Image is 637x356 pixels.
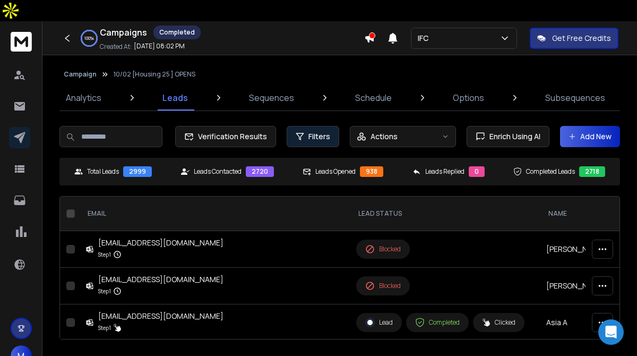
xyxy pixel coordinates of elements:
span: Filters [308,131,330,142]
p: Created At: [100,43,132,51]
span: Enrich Using AI [485,131,540,142]
p: Leads [162,91,188,104]
p: Options [453,91,484,104]
p: Get Free Credits [552,33,611,44]
p: IFC [418,33,433,44]
p: [DATE] 08:02 PM [134,42,185,50]
div: 2718 [579,166,605,177]
div: [EMAIL_ADDRESS][DOMAIN_NAME] [98,274,223,285]
a: Analytics [59,85,108,111]
p: Leads Replied [425,167,464,176]
p: Subsequences [545,91,605,104]
a: Schedule [349,85,398,111]
p: Schedule [355,91,392,104]
div: [EMAIL_ADDRESS][DOMAIN_NAME] [98,311,223,321]
h1: Campaigns [100,26,147,39]
button: Campaign [64,70,97,79]
a: Options [446,85,490,111]
div: 938 [360,166,383,177]
div: 2999 [123,166,152,177]
p: Leads Contacted [194,167,242,176]
p: Sequences [249,91,294,104]
p: Step 1 [98,323,111,333]
p: Leads Opened [315,167,356,176]
div: Completed [415,318,460,327]
p: Analytics [66,91,101,104]
div: Clicked [482,318,515,327]
button: Enrich Using AI [467,126,549,147]
div: 2720 [246,166,274,177]
a: Subsequences [539,85,612,111]
div: Completed [153,26,201,39]
th: EMAIL [79,197,350,231]
p: Completed Leads [526,167,575,176]
a: Sequences [243,85,300,111]
p: Step 1 [98,286,111,296]
p: Actions [371,131,398,142]
span: Verification Results [194,131,267,142]
button: Verification Results [175,126,276,147]
p: Step 1 [98,249,111,260]
a: Leads [156,85,194,111]
div: Blocked [365,281,401,291]
p: 10/02 [Housing 25 ] OPENS [114,70,195,79]
p: Total Leads [87,167,119,176]
div: Lead [365,318,393,327]
button: Get Free Credits [530,28,618,49]
div: [EMAIL_ADDRESS][DOMAIN_NAME] [98,238,223,248]
button: Filters [287,126,339,147]
p: 100 % [84,35,94,41]
th: LEAD STATUS [350,197,540,231]
button: Add New [560,126,620,147]
div: Open Intercom Messenger [598,319,624,345]
div: Blocked [365,244,401,254]
div: 0 [469,166,485,177]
